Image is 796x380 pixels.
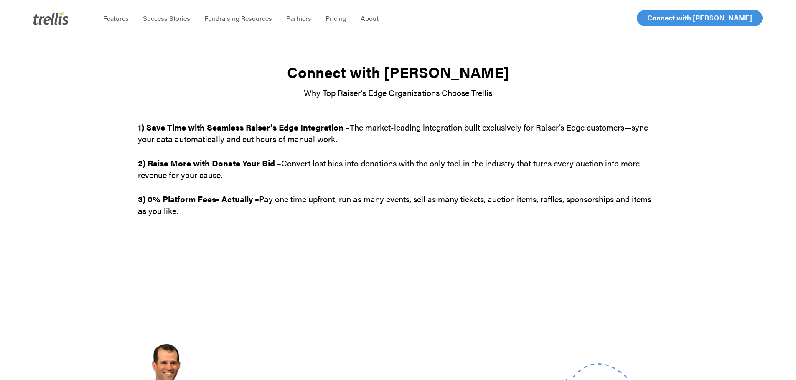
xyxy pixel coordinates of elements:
[197,14,279,23] a: Fundraising Resources
[138,157,658,193] p: Convert lost bids into donations with the only tool in the industry that turns every auction into...
[204,13,272,23] span: Fundraising Resources
[138,193,658,216] p: Pay one time upfront, run as many events, sell as many tickets, auction items, raffles, sponsorsh...
[637,10,763,26] a: Connect with [PERSON_NAME]
[318,14,353,23] a: Pricing
[361,13,379,23] span: About
[279,14,318,23] a: Partners
[138,87,658,98] p: Why Top Raiser’s Edge Organizations Choose Trellis
[143,13,190,23] span: Success Stories
[647,13,752,23] span: Connect with [PERSON_NAME]
[138,193,259,205] strong: 3) 0% Platform Fees- Actually –
[287,61,509,83] strong: Connect with [PERSON_NAME]
[286,13,311,23] span: Partners
[103,13,129,23] span: Features
[326,13,346,23] span: Pricing
[138,121,658,157] p: The market-leading integration built exclusively for Raiser’s Edge customers—sync your data autom...
[136,14,197,23] a: Success Stories
[96,14,136,23] a: Features
[138,121,350,133] strong: 1) Save Time with Seamless Raiser’s Edge Integration –
[138,157,281,169] strong: 2) Raise More with Donate Your Bid –
[33,12,69,25] img: Trellis
[353,14,386,23] a: About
